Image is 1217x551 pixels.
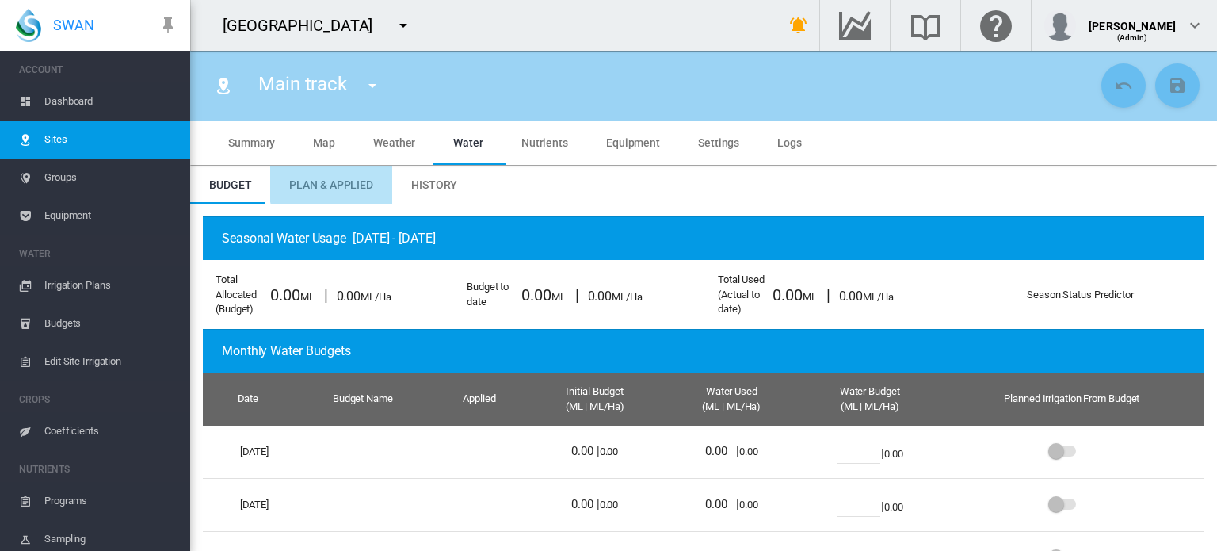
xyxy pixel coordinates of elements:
md-icon: Go to the Data Hub [836,16,874,35]
span: Plan & Applied [289,178,373,191]
td: Water Budget (ML | ML/Ha) [800,373,940,425]
div: ML ML/Ha [513,284,689,306]
span: ACCOUNT [19,57,177,82]
span: 0.00 [881,493,903,517]
span: Weather [373,136,415,149]
md-icon: Click here for help [977,16,1015,35]
span: Budget [209,178,251,191]
span: Irrigation Plans [44,266,177,304]
span: Equipment [44,197,177,235]
button: icon-bell-ring [783,10,815,41]
span: 0.00 [513,285,551,304]
span: Summary [228,136,275,149]
span: Equipment [606,136,660,149]
td: Water Used (ML | ML/Ha) [663,373,800,425]
div: ML ML/Ha [765,284,940,306]
span: Water [453,136,483,149]
span: | [881,499,884,514]
img: SWAN-Landscape-Logo-Colour-drop.png [16,9,41,42]
md-icon: icon-menu-down [363,76,382,95]
span: NUTRIENTS [19,457,177,482]
td: Applied [433,373,527,425]
td: [DATE] [203,478,293,531]
md-icon: Search the knowledge base [906,16,944,35]
md-icon: icon-map-marker-radius [214,76,233,95]
span: Edit Site Irrigation [44,342,177,381]
button: Click to go to list of Sites [208,70,239,101]
span: [DATE] - [DATE] [353,230,436,247]
div: Total Used (Actual to date) [718,273,765,316]
td: 0.00 [663,478,800,531]
span: | [566,285,586,304]
img: profile.jpg [1044,10,1076,41]
td: 0.00 [526,478,663,531]
span: 0.00 [337,289,361,304]
span: | [881,446,884,461]
md-icon: icon-menu-down [394,16,413,35]
span: Dashboard [44,82,177,121]
span: History [411,178,457,191]
span: 0.00 [839,289,864,304]
span: Main track [258,73,347,95]
span: SWAN [53,15,94,35]
span: Map [313,136,335,149]
div: Budget to date [467,280,513,308]
md-icon: icon-bell-ring [789,16,808,35]
md-icon: icon-chevron-down [1185,16,1204,35]
md-icon: icon-content-save [1168,76,1187,95]
td: Initial Budget (ML | ML/Ha) [526,373,663,425]
md-icon: icon-undo [1114,76,1133,95]
span: 0.00 | [571,444,599,458]
span: Logs [777,136,802,149]
span: 0.00 [588,289,612,304]
div: Season Status Predictor [969,273,1192,316]
span: 0.00 [262,285,300,304]
td: [DATE] [203,426,293,478]
span: | [315,285,334,304]
button: Cancel Changes [1101,63,1146,108]
button: Save Changes [1155,63,1200,108]
span: (Admin) [1117,33,1148,42]
span: CROPS [19,387,177,412]
span: 0.00 | [705,497,739,511]
div: [PERSON_NAME] [1089,12,1176,28]
div: ML ML/Ha [262,284,438,306]
span: Groups [44,159,177,197]
span: | [817,285,837,304]
span: Seasonal Water Usage [222,230,346,247]
td: 0.00 [663,426,800,478]
button: icon-menu-down [387,10,419,41]
span: Coefficients [44,412,177,450]
td: 0.00 [526,426,663,478]
span: 0.00 | [705,444,739,458]
span: Settings [698,136,739,149]
div: Total Allocated (Budget) [216,273,262,316]
td: Date [203,373,293,425]
div: [GEOGRAPHIC_DATA] [223,14,387,36]
span: Programs [44,482,177,520]
button: icon-menu-down [357,70,388,101]
span: Budgets [44,304,177,342]
span: 0.00 [765,285,803,304]
span: 0.00 | [571,497,599,511]
td: Planned Irrigation From Budget [940,373,1204,425]
md-icon: icon-pin [158,16,177,35]
span: WATER [19,241,177,266]
span: Sites [44,121,177,159]
td: Budget Name [293,373,433,425]
span: Nutrients [521,136,568,149]
span: Monthly Water Budgets [222,342,351,360]
span: 0.00 [881,440,903,464]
